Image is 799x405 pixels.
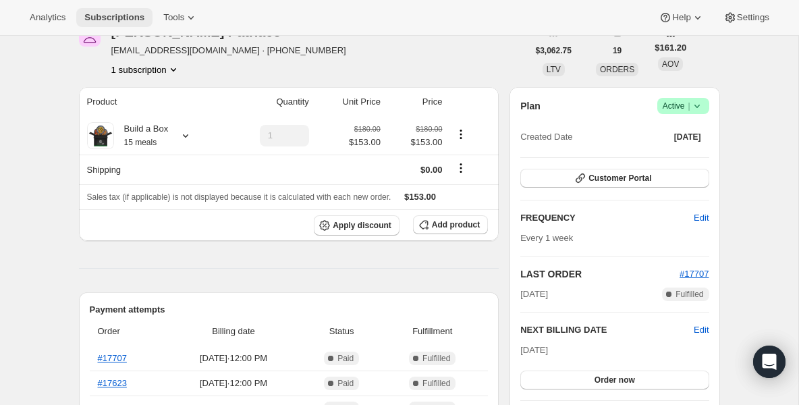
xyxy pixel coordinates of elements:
[385,87,447,117] th: Price
[753,346,786,378] div: Open Intercom Messenger
[450,161,472,175] button: Shipping actions
[224,87,313,117] th: Quantity
[124,138,157,147] small: 15 meals
[662,59,679,69] span: AOV
[30,12,65,23] span: Analytics
[715,8,777,27] button: Settings
[422,378,450,389] span: Fulfilled
[520,233,573,243] span: Every 1 week
[87,192,391,202] span: Sales tax (if applicable) is not displayed because it is calculated with each new order.
[672,12,690,23] span: Help
[688,101,690,111] span: |
[528,41,580,60] button: $3,062.75
[111,25,298,38] div: [PERSON_NAME] Patriaco
[313,87,385,117] th: Unit Price
[520,99,541,113] h2: Plan
[114,122,169,149] div: Build a Box
[389,136,443,149] span: $153.00
[163,12,184,23] span: Tools
[666,128,709,146] button: [DATE]
[76,8,153,27] button: Subscriptions
[520,169,709,188] button: Customer Portal
[588,173,651,184] span: Customer Portal
[169,325,298,338] span: Billing date
[87,122,114,149] img: product img
[680,269,709,279] a: #17707
[520,211,694,225] h2: FREQUENCY
[651,8,712,27] button: Help
[674,132,701,142] span: [DATE]
[655,41,686,55] span: $161.20
[79,155,224,184] th: Shipping
[520,345,548,355] span: [DATE]
[349,136,381,149] span: $153.00
[169,352,298,365] span: [DATE] · 12:00 PM
[111,44,346,57] span: [EMAIL_ADDRESS][DOMAIN_NAME] · [PHONE_NUMBER]
[333,220,391,231] span: Apply discount
[520,130,572,144] span: Created Date
[520,323,694,337] h2: NEXT BILLING DATE
[676,289,703,300] span: Fulfilled
[337,378,354,389] span: Paid
[111,63,180,76] button: Product actions
[686,207,717,229] button: Edit
[306,325,377,338] span: Status
[22,8,74,27] button: Analytics
[680,267,709,281] button: #17707
[413,215,488,234] button: Add product
[337,353,354,364] span: Paid
[613,45,622,56] span: 19
[520,288,548,301] span: [DATE]
[600,65,634,74] span: ORDERS
[663,99,704,113] span: Active
[694,211,709,225] span: Edit
[420,165,443,175] span: $0.00
[432,219,480,230] span: Add product
[422,353,450,364] span: Fulfilled
[354,125,381,133] small: $180.00
[79,25,101,47] span: Kyle Patriaco
[169,377,298,390] span: [DATE] · 12:00 PM
[737,12,769,23] span: Settings
[595,375,635,385] span: Order now
[314,215,399,236] button: Apply discount
[694,323,709,337] button: Edit
[155,8,206,27] button: Tools
[79,87,224,117] th: Product
[90,317,165,346] th: Order
[84,12,144,23] span: Subscriptions
[385,325,480,338] span: Fulfillment
[450,127,472,142] button: Product actions
[547,65,561,74] span: LTV
[404,192,436,202] span: $153.00
[90,303,489,317] h2: Payment attempts
[416,125,442,133] small: $180.00
[605,41,630,60] button: 19
[98,353,127,363] a: #17707
[520,267,680,281] h2: LAST ORDER
[98,378,127,388] a: #17623
[536,45,572,56] span: $3,062.75
[520,371,709,389] button: Order now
